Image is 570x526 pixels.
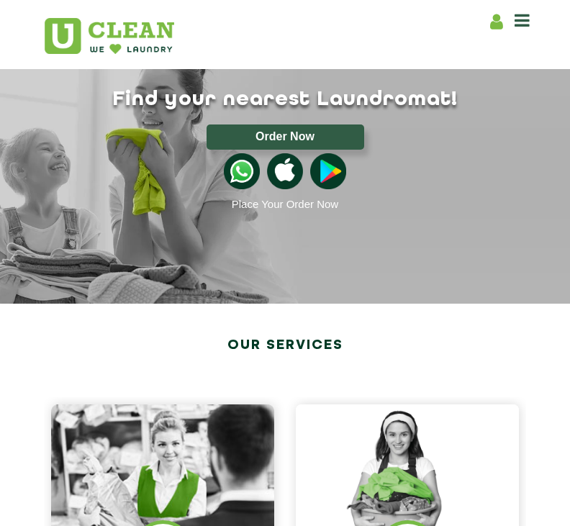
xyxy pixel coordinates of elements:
a: Place Your Order Now [232,198,338,210]
img: apple-icon.png [267,153,303,189]
button: Order Now [207,124,364,150]
img: UClean Laundry and Dry Cleaning [45,18,174,54]
img: playstoreicon.png [310,153,346,189]
h1: Find your nearest Laundromat! [33,88,537,112]
h2: Our Services [44,332,526,358]
img: whatsappicon.png [224,153,260,189]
